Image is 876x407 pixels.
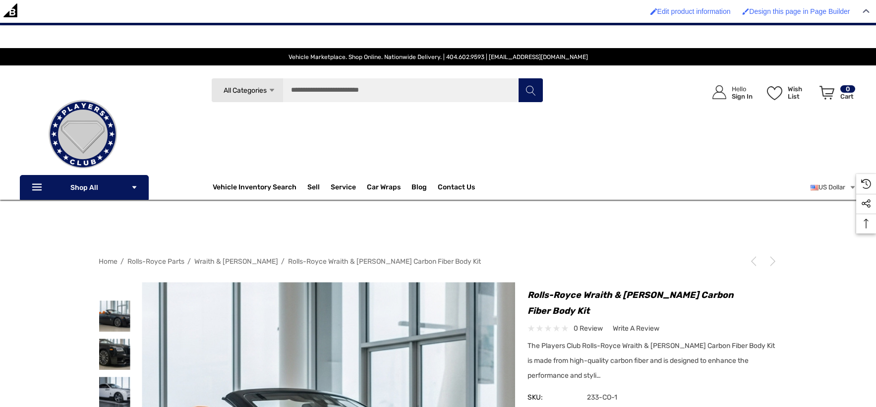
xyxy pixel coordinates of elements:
a: Rolls-Royce Parts [127,257,184,266]
a: Next [764,256,778,266]
a: Vehicle Inventory Search [213,183,296,194]
p: Sign In [732,93,753,100]
p: Shop All [20,175,149,200]
a: Wish List Wish List [762,75,815,110]
img: Rolls-Royce Wraith & Dawn Carbon Fiber Body Kit For Sale [99,300,130,332]
a: Contact Us [438,183,475,194]
a: Service [331,183,356,194]
span: Design this page in Page Builder [749,7,850,15]
span: Sell [307,183,320,194]
svg: Icon User Account [712,85,726,99]
a: Sign in [701,75,758,110]
span: 0 review [574,322,603,335]
a: USD [811,177,856,197]
img: Rolls-Royce Wraith & Dawn Carbon Fiber Body Kit For Sale [99,339,130,370]
span: SKU: [527,391,577,405]
span: Vehicle Marketplace. Shop Online. Nationwide Delivery. | 404.602.9593 | [EMAIL_ADDRESS][DOMAIN_NAME] [289,54,588,60]
img: Enabled brush for product edit [650,8,657,15]
svg: Icon Arrow Down [268,87,276,94]
a: Car Wraps [367,177,411,197]
a: All Categories Icon Arrow Down Icon Arrow Up [211,78,283,103]
svg: Review Your Cart [819,86,834,100]
a: Enabled brush for page builder edit. Design this page in Page Builder [737,2,855,20]
span: Write a Review [613,324,659,333]
img: Enabled brush for page builder edit. [742,8,749,15]
a: Blog [411,183,427,194]
span: The Players Club Rolls-Royce Wraith & [PERSON_NAME] Carbon Fiber Body Kit is made from high-quali... [527,342,775,380]
a: Wraith & [PERSON_NAME] [194,257,278,266]
img: Close Admin Bar [863,9,870,13]
svg: Icon Arrow Down [131,184,138,191]
svg: Icon Line [31,182,46,193]
p: Cart [840,93,855,100]
img: Players Club | Cars For Sale [33,85,132,184]
p: 0 [840,85,855,93]
h1: Rolls-Royce Wraith & [PERSON_NAME] Carbon Fiber Body Kit [527,287,778,319]
a: Previous [749,256,762,266]
p: Wish List [788,85,814,100]
a: Sell [307,177,331,197]
span: Car Wraps [367,183,401,194]
a: Write a Review [613,322,659,335]
span: All Categories [223,86,266,95]
svg: Recently Viewed [861,179,871,189]
svg: Social Media [861,199,871,209]
span: Edit product information [657,7,731,15]
svg: Wish List [767,86,782,100]
a: Enabled brush for product edit Edit product information [645,2,736,20]
a: Rolls-Royce Wraith & [PERSON_NAME] Carbon Fiber Body Kit [288,257,481,266]
span: 233-CO-1 [577,391,617,405]
svg: Top [856,219,876,229]
a: Home [99,257,117,266]
a: Cart with 0 items [815,75,856,114]
nav: Breadcrumb [99,253,778,270]
button: Search [518,78,543,103]
p: Hello [732,85,753,93]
